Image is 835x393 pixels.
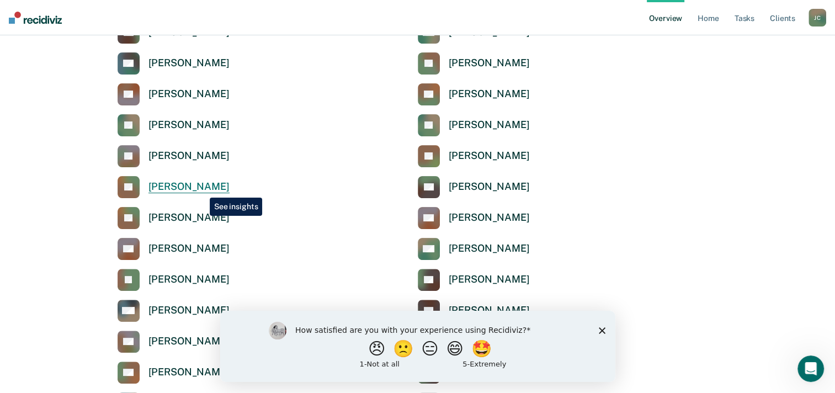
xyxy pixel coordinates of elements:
[148,273,230,286] div: [PERSON_NAME]
[449,119,530,131] div: [PERSON_NAME]
[148,335,230,348] div: [PERSON_NAME]
[118,269,230,291] a: [PERSON_NAME]
[449,180,530,193] div: [PERSON_NAME]
[118,207,230,229] a: [PERSON_NAME]
[148,150,230,162] div: [PERSON_NAME]
[148,57,230,70] div: [PERSON_NAME]
[418,145,530,167] a: [PERSON_NAME]
[449,273,530,286] div: [PERSON_NAME]
[418,238,530,260] a: [PERSON_NAME]
[449,57,530,70] div: [PERSON_NAME]
[148,211,230,224] div: [PERSON_NAME]
[118,331,230,353] a: [PERSON_NAME]
[449,211,530,224] div: [PERSON_NAME]
[418,52,530,75] a: [PERSON_NAME]
[118,83,230,105] a: [PERSON_NAME]
[118,52,230,75] a: [PERSON_NAME]
[148,119,230,131] div: [PERSON_NAME]
[418,83,530,105] a: [PERSON_NAME]
[9,12,62,24] img: Recidiviz
[418,176,530,198] a: [PERSON_NAME]
[418,114,530,136] a: [PERSON_NAME]
[148,180,230,193] div: [PERSON_NAME]
[418,207,530,229] a: [PERSON_NAME]
[449,150,530,162] div: [PERSON_NAME]
[797,355,824,382] iframe: Intercom live chat
[118,145,230,167] a: [PERSON_NAME]
[148,304,230,317] div: [PERSON_NAME]
[118,176,230,198] a: [PERSON_NAME]
[809,9,826,26] button: JC
[449,304,530,317] div: [PERSON_NAME]
[449,242,530,255] div: [PERSON_NAME]
[118,362,230,384] a: [PERSON_NAME]
[418,269,530,291] a: [PERSON_NAME]
[449,88,530,100] div: [PERSON_NAME]
[148,88,230,100] div: [PERSON_NAME]
[118,114,230,136] a: [PERSON_NAME]
[148,242,230,255] div: [PERSON_NAME]
[809,9,826,26] div: J C
[118,238,230,260] a: [PERSON_NAME]
[148,366,230,379] div: [PERSON_NAME]
[118,300,230,322] a: [PERSON_NAME]
[220,311,615,382] iframe: Survey by Kim from Recidiviz
[418,300,530,322] a: [PERSON_NAME]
